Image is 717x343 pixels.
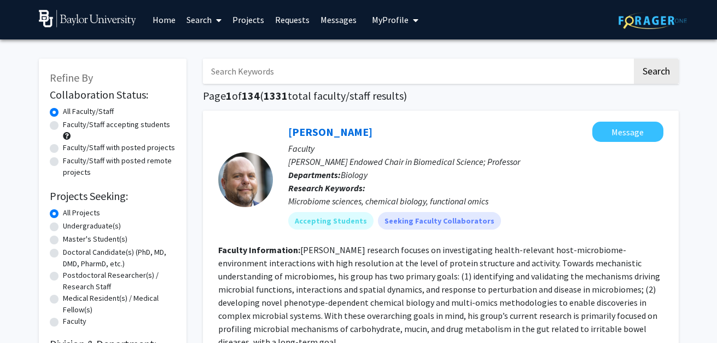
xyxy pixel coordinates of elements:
label: Faculty [63,316,86,327]
b: Faculty Information: [218,244,300,255]
img: Baylor University Logo [39,10,137,27]
input: Search Keywords [203,59,632,84]
label: Undergraduate(s) [63,220,121,232]
span: My Profile [372,14,409,25]
label: All Projects [63,207,100,219]
label: Faculty/Staff with posted remote projects [63,155,176,178]
a: Requests [270,1,315,39]
label: Master's Student(s) [63,233,127,245]
span: 134 [242,89,260,102]
button: Message Aaron Wright [592,122,663,142]
label: Medical Resident(s) / Medical Fellow(s) [63,293,176,316]
b: Research Keywords: [288,182,365,193]
a: [PERSON_NAME] [288,125,372,139]
span: Refine By [50,71,93,84]
button: Search [634,59,679,84]
h2: Projects Seeking: [50,190,176,203]
a: Messages [315,1,362,39]
label: Faculty/Staff with posted projects [63,142,175,153]
label: Postdoctoral Researcher(s) / Research Staff [63,270,176,293]
p: Faculty [288,142,663,155]
a: Search [181,1,227,39]
a: Home [147,1,181,39]
span: 1331 [264,89,288,102]
b: Departments: [288,169,341,180]
label: Doctoral Candidate(s) (PhD, MD, DMD, PharmD, etc.) [63,247,176,270]
h2: Collaboration Status: [50,88,176,101]
p: [PERSON_NAME] Endowed Chair in Biomedical Science; Professor [288,155,663,168]
div: Microbiome sciences, chemical biology, functional omics [288,195,663,208]
label: All Faculty/Staff [63,106,114,117]
mat-chip: Accepting Students [288,212,374,230]
a: Projects [227,1,270,39]
h1: Page of ( total faculty/staff results) [203,89,679,102]
span: Biology [341,169,368,180]
label: Faculty/Staff accepting students [63,119,170,130]
img: ForagerOne Logo [619,12,687,29]
span: 1 [226,89,232,102]
mat-chip: Seeking Faculty Collaborators [378,212,501,230]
